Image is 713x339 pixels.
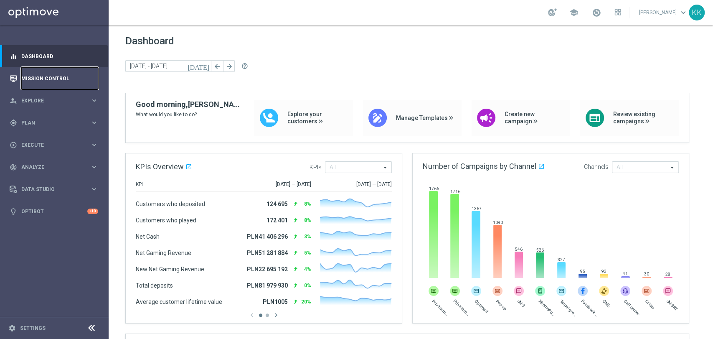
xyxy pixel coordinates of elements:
div: KK [689,5,705,20]
span: Data Studio [21,187,90,192]
button: gps_fixed Plan keyboard_arrow_right [9,120,99,126]
div: Plan [10,119,90,127]
div: +10 [87,209,98,214]
button: equalizer Dashboard [9,53,99,60]
i: keyboard_arrow_right [90,97,98,105]
button: play_circle_outline Execute keyboard_arrow_right [9,142,99,148]
div: Data Studio [10,186,90,193]
button: track_changes Analyze keyboard_arrow_right [9,164,99,171]
i: track_changes [10,163,17,171]
a: Settings [20,326,46,331]
div: Analyze [10,163,90,171]
i: settings [8,324,16,332]
i: equalizer [10,53,17,60]
i: person_search [10,97,17,105]
i: gps_fixed [10,119,17,127]
div: Explore [10,97,90,105]
i: keyboard_arrow_right [90,119,98,127]
i: lightbulb [10,208,17,215]
span: Plan [21,120,90,125]
a: Optibot [21,200,87,222]
span: school [569,8,579,17]
i: play_circle_outline [10,141,17,149]
i: keyboard_arrow_right [90,141,98,149]
span: keyboard_arrow_down [679,8,688,17]
i: keyboard_arrow_right [90,163,98,171]
button: person_search Explore keyboard_arrow_right [9,97,99,104]
a: Mission Control [21,67,98,89]
div: Execute [10,141,90,149]
div: Optibot [10,200,98,222]
button: lightbulb Optibot +10 [9,208,99,215]
span: Analyze [21,165,90,170]
a: [PERSON_NAME]keyboard_arrow_down [638,6,689,19]
span: Execute [21,143,90,148]
span: Explore [21,98,90,103]
div: Mission Control [10,67,98,89]
div: Dashboard [10,45,98,67]
button: Mission Control [9,75,99,82]
a: Dashboard [21,45,98,67]
button: Data Studio keyboard_arrow_right [9,186,99,193]
i: keyboard_arrow_right [90,185,98,193]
